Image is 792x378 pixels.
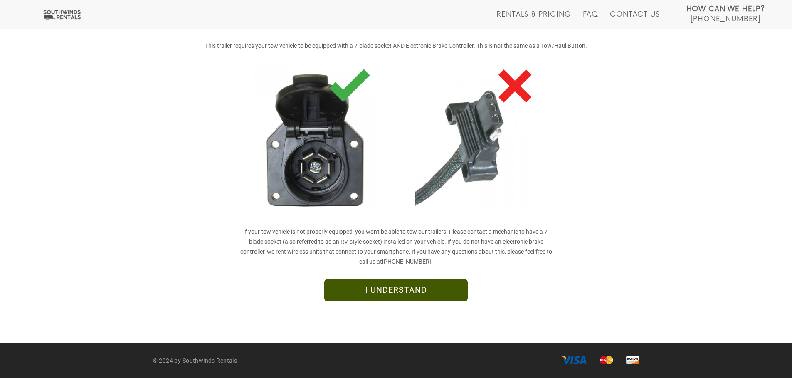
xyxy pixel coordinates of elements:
p: This trailer requires your tow vehicle to be equipped with a 7-blade socket AND Electronic Brake ... [153,41,639,51]
img: master card [600,356,613,364]
a: Rentals & Pricing [496,10,571,29]
strong: © 2024 by Southwinds Rentals [153,357,237,364]
a: How Can We Help? [PHONE_NUMBER] [686,4,765,22]
a: Contact Us [610,10,659,29]
a: I UNDERSTAND [324,279,468,301]
a: [PHONE_NUMBER] [382,258,431,265]
a: FAQ [583,10,599,29]
span: [PHONE_NUMBER] [691,15,760,23]
img: discover [626,356,639,364]
img: visa [561,356,587,364]
strong: How Can We Help? [686,5,765,13]
img: trailerwiring-02.jpg [407,55,548,227]
img: Southwinds Rentals Logo [42,10,82,20]
img: trailerwiring-01.jpg [244,55,386,227]
p: If your tow vehicle is not properly equipped, you won't be able to tow our trailers. Please conta... [240,227,552,267]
